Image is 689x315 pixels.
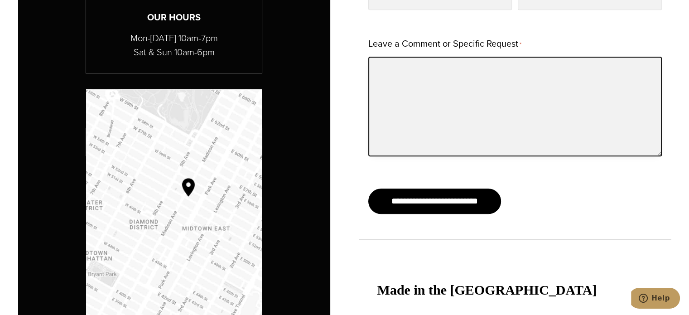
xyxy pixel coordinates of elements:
[86,10,262,24] h3: Our Hours
[631,288,680,310] iframe: Opens a widget where you can chat to one of our agents
[368,35,521,53] label: Leave a Comment or Specific Request
[86,31,262,59] p: Mon-[DATE] 10am-7pm Sat & Sun 10am-6pm
[377,282,597,297] strong: Made in the [GEOGRAPHIC_DATA]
